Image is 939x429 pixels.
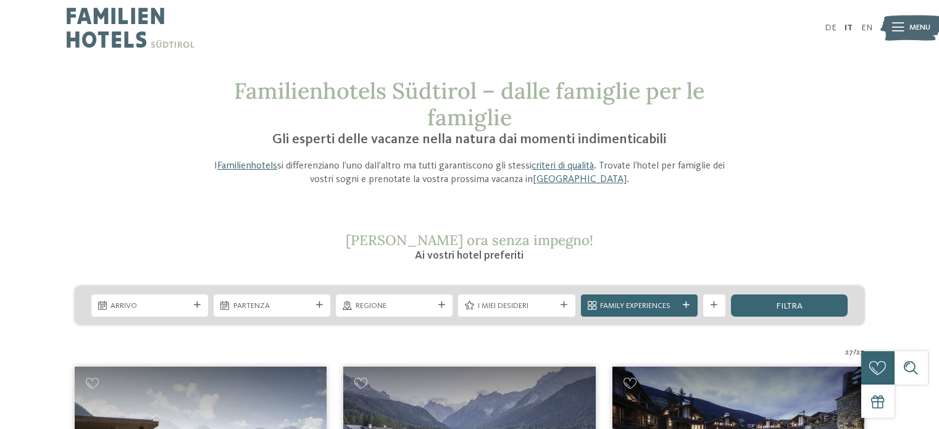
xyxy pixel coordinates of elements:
[533,175,627,185] a: [GEOGRAPHIC_DATA]
[234,77,704,131] span: Familienhotels Südtirol – dalle famiglie per le famiglie
[206,159,734,187] p: I si differenziano l’uno dall’altro ma tutti garantiscono gli stessi . Trovate l’hotel per famigl...
[233,301,311,312] span: Partenza
[532,161,594,171] a: criteri di qualità
[825,23,837,32] a: DE
[845,23,853,32] a: IT
[478,301,556,312] span: I miei desideri
[415,250,524,261] span: Ai vostri hotel preferiti
[856,347,864,358] span: 27
[272,133,666,146] span: Gli esperti delle vacanze nella natura dai momenti indimenticabili
[776,302,803,310] span: filtra
[111,301,188,312] span: Arrivo
[600,301,678,312] span: Family Experiences
[346,231,593,249] span: [PERSON_NAME] ora senza impegno!
[356,301,433,312] span: Regione
[861,23,872,32] a: EN
[845,347,853,358] span: 27
[909,22,930,33] span: Menu
[853,347,856,358] span: /
[217,161,277,171] a: Familienhotels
